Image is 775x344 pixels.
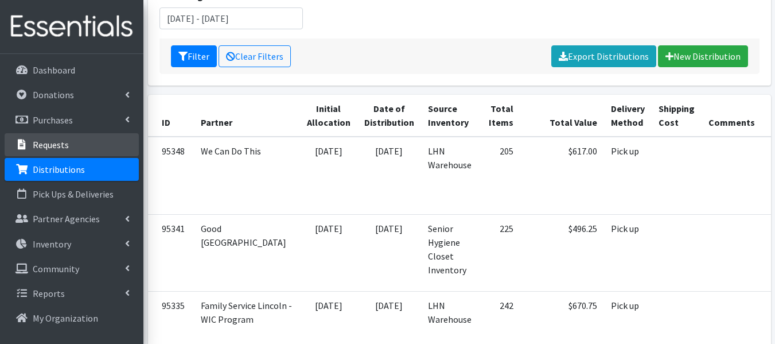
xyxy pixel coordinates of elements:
[5,83,139,106] a: Donations
[5,207,139,230] a: Partner Agencies
[604,137,652,214] td: Pick up
[421,137,478,214] td: LHN Warehouse
[33,139,69,150] p: Requests
[5,282,139,305] a: Reports
[658,45,748,67] a: New Distribution
[478,95,520,137] th: Total Items
[5,59,139,82] a: Dashboard
[551,45,656,67] a: Export Distributions
[520,137,604,214] td: $617.00
[652,95,702,137] th: Shipping Cost
[5,257,139,280] a: Community
[5,233,139,256] a: Inventory
[33,164,85,175] p: Distributions
[604,95,652,137] th: Delivery Method
[148,95,194,137] th: ID
[5,109,139,132] a: Purchases
[33,64,75,76] p: Dashboard
[478,137,520,214] td: 205
[520,214,604,291] td: $496.25
[520,95,604,137] th: Total Value
[33,89,74,101] p: Donations
[300,214,357,291] td: [DATE]
[171,45,217,67] button: Filter
[33,238,71,250] p: Inventory
[5,307,139,330] a: My Organization
[421,214,478,291] td: Senior Hygiene Closet Inventory
[357,137,421,214] td: [DATE]
[148,137,194,214] td: 95348
[33,312,98,324] p: My Organization
[33,114,73,126] p: Purchases
[194,214,300,291] td: Good [GEOGRAPHIC_DATA]
[5,158,139,181] a: Distributions
[478,214,520,291] td: 225
[194,137,300,214] td: We Can Do This
[604,214,652,291] td: Pick up
[357,214,421,291] td: [DATE]
[159,7,303,29] input: January 1, 2011 - December 31, 2011
[33,263,79,275] p: Community
[421,95,478,137] th: Source Inventory
[33,213,100,225] p: Partner Agencies
[5,183,139,206] a: Pick Ups & Deliveries
[357,95,421,137] th: Date of Distribution
[33,288,65,299] p: Reports
[194,95,300,137] th: Partner
[148,214,194,291] td: 95341
[300,137,357,214] td: [DATE]
[5,7,139,46] img: HumanEssentials
[33,188,114,200] p: Pick Ups & Deliveries
[5,133,139,156] a: Requests
[219,45,291,67] a: Clear Filters
[300,95,357,137] th: Initial Allocation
